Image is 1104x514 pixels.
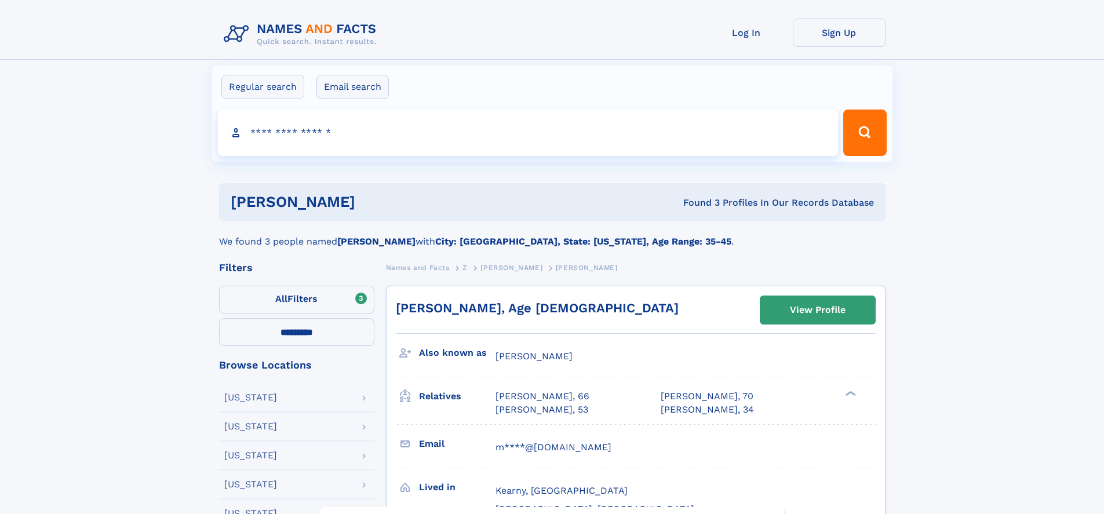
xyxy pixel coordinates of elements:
[219,286,374,313] label: Filters
[419,434,495,454] h3: Email
[219,263,374,273] div: Filters
[419,387,495,406] h3: Relatives
[462,264,468,272] span: Z
[224,451,277,460] div: [US_STATE]
[275,293,287,304] span: All
[221,75,304,99] label: Regular search
[218,110,839,156] input: search input
[793,19,886,47] a: Sign Up
[316,75,389,99] label: Email search
[556,264,618,272] span: [PERSON_NAME]
[224,393,277,402] div: [US_STATE]
[386,260,450,275] a: Names and Facts
[419,477,495,497] h3: Lived in
[661,403,754,416] a: [PERSON_NAME], 34
[495,351,573,362] span: [PERSON_NAME]
[219,221,886,249] div: We found 3 people named with .
[790,297,846,323] div: View Profile
[462,260,468,275] a: Z
[219,360,374,370] div: Browse Locations
[843,390,857,398] div: ❯
[435,236,731,247] b: City: [GEOGRAPHIC_DATA], State: [US_STATE], Age Range: 35-45
[495,403,588,416] a: [PERSON_NAME], 53
[760,296,875,324] a: View Profile
[231,195,519,209] h1: [PERSON_NAME]
[337,236,416,247] b: [PERSON_NAME]
[700,19,793,47] a: Log In
[661,390,753,403] a: [PERSON_NAME], 70
[419,343,495,363] h3: Also known as
[843,110,886,156] button: Search Button
[519,196,874,209] div: Found 3 Profiles In Our Records Database
[495,390,589,403] a: [PERSON_NAME], 66
[480,264,542,272] span: [PERSON_NAME]
[224,422,277,431] div: [US_STATE]
[396,301,679,315] a: [PERSON_NAME], Age [DEMOGRAPHIC_DATA]
[480,260,542,275] a: [PERSON_NAME]
[495,485,628,496] span: Kearny, [GEOGRAPHIC_DATA]
[219,19,386,50] img: Logo Names and Facts
[224,480,277,489] div: [US_STATE]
